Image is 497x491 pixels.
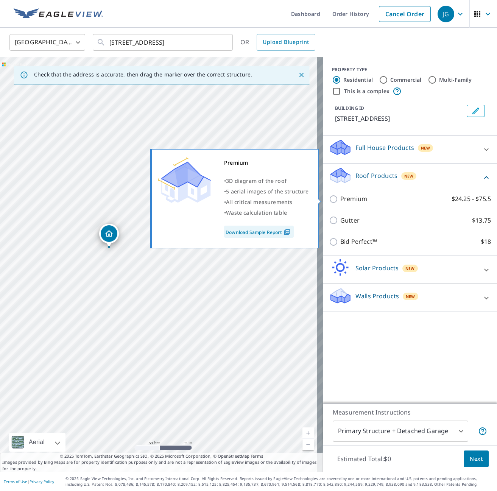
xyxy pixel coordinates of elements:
[9,433,65,452] div: Aerial
[109,32,217,53] input: Search by address or latitude-longitude
[478,427,487,436] span: Your report will include the primary structure and a detached garage if one exists.
[333,421,468,442] div: Primary Structure + Detached Garage
[335,114,464,123] p: [STREET_ADDRESS]
[224,207,309,218] div: •
[390,76,422,84] label: Commercial
[296,70,306,80] button: Close
[224,226,294,238] a: Download Sample Report
[329,167,491,188] div: Roof ProductsNew
[340,237,377,246] p: Bid Perfect™
[470,454,483,464] span: Next
[30,479,54,484] a: Privacy Policy
[332,66,488,73] div: PROPERTY TYPE
[34,71,252,78] p: Check that the address is accurate, then drag the marker over the correct structure.
[26,433,47,452] div: Aerial
[257,34,315,51] a: Upload Blueprint
[481,237,491,246] p: $18
[251,453,263,459] a: Terms
[224,186,309,197] div: •
[355,291,399,301] p: Walls Products
[226,177,287,184] span: 3D diagram of the roof
[226,188,308,195] span: 5 aerial images of the structure
[340,194,367,204] p: Premium
[406,293,415,299] span: New
[329,139,491,160] div: Full House ProductsNew
[282,229,292,235] img: Pdf Icon
[302,439,314,450] a: Current Level 19, Zoom Out
[4,479,54,484] p: |
[4,479,27,484] a: Terms of Use
[224,157,309,168] div: Premium
[226,209,287,216] span: Waste calculation table
[438,6,454,22] div: JG
[405,265,415,271] span: New
[355,171,397,180] p: Roof Products
[421,145,430,151] span: New
[224,197,309,207] div: •
[343,76,373,84] label: Residential
[65,476,493,487] p: © 2025 Eagle View Technologies, Inc. and Pictometry International Corp. All Rights Reserved. Repo...
[302,427,314,439] a: Current Level 19, Zoom In
[439,76,472,84] label: Multi-Family
[340,216,360,225] p: Gutter
[263,37,309,47] span: Upload Blueprint
[331,450,397,467] p: Estimated Total: $0
[464,450,489,468] button: Next
[158,157,211,203] img: Premium
[404,173,414,179] span: New
[333,408,487,417] p: Measurement Instructions
[14,8,103,20] img: EV Logo
[329,287,491,309] div: Walls ProductsNew
[99,224,119,247] div: Dropped pin, building 1, Residential property, 4101 Foxtail Pl Owensboro, KY 42303
[379,6,431,22] a: Cancel Order
[9,32,85,53] div: [GEOGRAPHIC_DATA]
[240,34,315,51] div: OR
[355,143,414,152] p: Full House Products
[224,176,309,186] div: •
[472,216,491,225] p: $13.75
[344,87,389,95] label: This is a complex
[467,105,485,117] button: Edit building 1
[335,105,364,111] p: BUILDING ID
[218,453,249,459] a: OpenStreetMap
[226,198,292,206] span: All critical measurements
[452,194,491,204] p: $24.25 - $75.5
[355,263,399,273] p: Solar Products
[329,259,491,281] div: Solar ProductsNew
[60,453,263,460] span: © 2025 TomTom, Earthstar Geographics SIO, © 2025 Microsoft Corporation, ©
